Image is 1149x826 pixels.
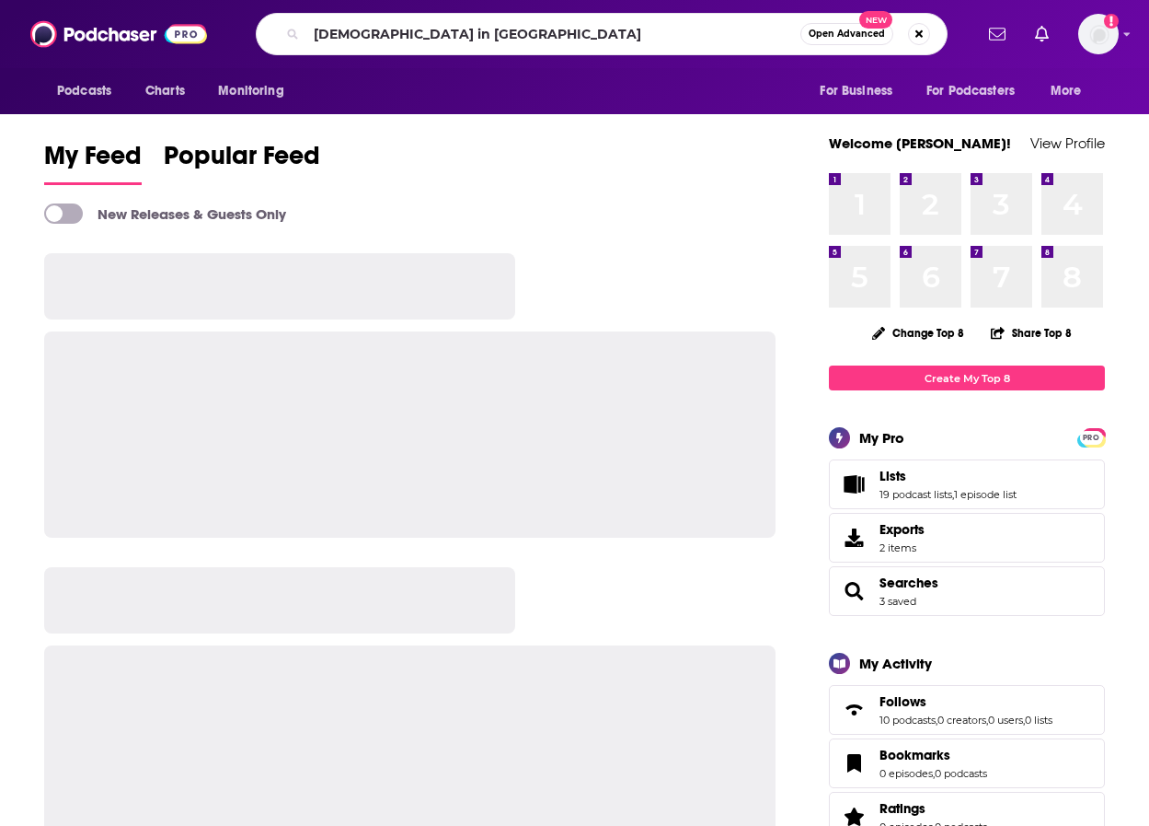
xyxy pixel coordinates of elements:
span: Exports [835,525,872,551]
button: Open AdvancedNew [800,23,893,45]
a: Searches [879,575,938,591]
div: My Pro [859,429,904,447]
span: , [986,714,988,727]
div: My Activity [859,655,932,672]
span: PRO [1080,431,1102,445]
button: open menu [914,74,1041,109]
span: Searches [829,566,1105,616]
a: View Profile [1030,134,1105,152]
span: , [1023,714,1025,727]
input: Search podcasts, credits, & more... [306,19,800,49]
a: 3 saved [879,595,916,608]
a: Popular Feed [164,140,320,185]
button: open menu [44,74,135,109]
img: Podchaser - Follow, Share and Rate Podcasts [30,17,207,52]
span: Popular Feed [164,140,320,182]
span: , [936,714,937,727]
a: Charts [133,74,196,109]
a: Lists [879,468,1017,484]
button: open menu [205,74,307,109]
span: Lists [879,468,906,484]
a: Lists [835,471,872,497]
a: 19 podcast lists [879,488,952,501]
a: 0 episodes [879,767,933,780]
span: Follows [829,685,1105,735]
a: Create My Top 8 [829,366,1105,390]
span: More [1051,78,1082,104]
a: 0 users [988,714,1023,727]
span: Exports [879,521,925,538]
span: New [859,11,892,29]
svg: Add a profile image [1104,14,1119,29]
a: Bookmarks [835,750,872,776]
a: Follows [835,697,872,723]
a: 0 podcasts [935,767,987,780]
a: Welcome [PERSON_NAME]! [829,134,1011,152]
span: Monitoring [218,78,283,104]
img: User Profile [1078,14,1119,54]
span: Bookmarks [879,747,950,763]
span: 2 items [879,541,925,554]
span: , [933,767,935,780]
a: New Releases & Guests Only [44,204,286,224]
span: , [952,488,954,501]
a: My Feed [44,140,142,185]
span: My Feed [44,140,142,182]
span: Ratings [879,800,925,817]
a: 1 episode list [954,488,1017,501]
span: Logged in as shcarlos [1078,14,1119,54]
span: Lists [829,460,1105,509]
span: Podcasts [57,78,111,104]
button: open menu [1038,74,1105,109]
a: 0 lists [1025,714,1052,727]
a: Bookmarks [879,747,987,763]
span: Bookmarks [829,739,1105,788]
span: Open Advanced [809,29,885,39]
a: Searches [835,578,872,604]
button: Share Top 8 [990,315,1073,351]
div: Search podcasts, credits, & more... [256,13,948,55]
a: Show notifications dropdown [982,18,1013,50]
span: Follows [879,693,926,710]
a: Exports [829,513,1105,563]
a: 10 podcasts [879,714,936,727]
button: Show profile menu [1078,14,1119,54]
span: Charts [145,78,185,104]
button: Change Top 8 [861,321,975,344]
a: Ratings [879,800,987,817]
a: Follows [879,693,1052,710]
a: PRO [1080,430,1102,444]
a: Show notifications dropdown [1028,18,1056,50]
a: 0 creators [937,714,986,727]
span: For Podcasters [926,78,1015,104]
span: For Business [820,78,892,104]
button: open menu [807,74,915,109]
